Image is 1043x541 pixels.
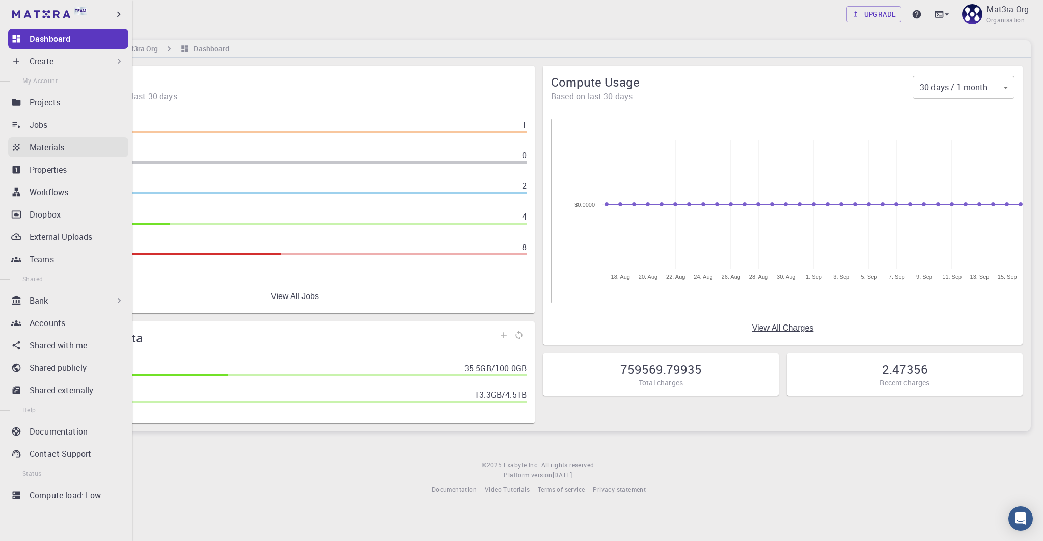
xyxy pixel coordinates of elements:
[553,471,574,479] span: [DATE] .
[998,274,1017,280] tspan: 15. Sep
[522,180,527,192] p: 2
[30,141,64,153] p: Materials
[22,76,58,85] span: My Account
[749,274,768,280] tspan: 28. Aug
[8,227,128,247] a: External Uploads
[694,274,712,280] tspan: 24. Aug
[30,186,68,198] p: Workflows
[30,231,92,243] p: External Uploads
[30,362,87,374] p: Shared publicly
[63,330,496,346] span: Storage Quota
[913,77,1014,98] div: 30 days / 1 month
[889,274,905,280] tspan: 7. Sep
[574,202,595,208] text: $0.0000
[8,444,128,464] a: Contact Support
[962,4,982,24] img: Mat3ra Org
[522,210,527,223] p: 4
[611,274,630,280] tspan: 18. Aug
[880,377,929,388] p: Recent charges
[551,74,913,90] span: Compute Usage
[639,274,657,280] tspan: 20. Aug
[432,485,477,493] span: Documentation
[485,485,530,493] span: Video Tutorials
[8,421,128,442] a: Documentation
[30,55,53,67] p: Create
[189,43,229,55] h6: Dashboard
[752,323,814,333] a: View All Charges
[30,425,88,438] p: Documentation
[30,448,91,460] p: Contact Support
[504,461,539,469] span: Exabyte Inc.
[30,384,94,396] p: Shared externally
[8,335,128,356] a: Shared with me
[30,96,60,109] p: Projects
[475,389,527,401] p: 13.3GB / 4.5TB
[8,51,128,71] div: Create
[22,405,36,414] span: Help
[30,489,101,501] p: Compute load: Low
[8,290,128,311] div: Bank
[522,149,527,161] p: 0
[22,275,43,283] span: Shared
[986,15,1025,25] span: Organisation
[51,43,231,55] nav: breadcrumb
[30,33,70,45] p: Dashboard
[117,43,158,55] h6: Mat3ra Org
[8,313,128,333] a: Accounts
[8,485,128,505] a: Compute load: Low
[30,208,61,221] p: Dropbox
[504,470,552,480] span: Platform version
[30,339,87,351] p: Shared with me
[777,274,795,280] tspan: 30. Aug
[833,274,849,280] tspan: 3. Sep
[8,358,128,378] a: Shared publicly
[553,470,574,480] a: [DATE].
[8,204,128,225] a: Dropbox
[8,182,128,202] a: Workflows
[12,10,70,18] img: logo
[541,460,596,470] span: All rights reserved.
[639,377,683,388] p: Total charges
[22,469,41,477] span: Status
[8,92,128,113] a: Projects
[30,164,67,176] p: Properties
[30,317,65,329] p: Accounts
[522,241,527,253] p: 8
[8,380,128,400] a: Shared externally
[722,274,740,280] tspan: 26. Aug
[8,115,128,135] a: Jobs
[8,29,128,49] a: Dashboard
[1008,506,1033,531] div: Open Intercom Messenger
[942,274,962,280] tspan: 11. Sep
[63,90,527,102] span: 17 jobs during the last 30 days
[620,361,702,377] h5: 759569.79935
[30,294,48,307] p: Bank
[8,159,128,180] a: Properties
[504,460,539,470] a: Exabyte Inc.
[593,484,646,495] a: Privacy statement
[986,3,1029,15] p: Mat3ra Org
[538,485,585,493] span: Terms of service
[271,292,319,301] a: View All Jobs
[464,362,527,374] p: 35.5GB / 100.0GB
[593,485,646,493] span: Privacy statement
[8,249,128,269] a: Teams
[846,6,902,22] button: Upgrade
[551,90,913,102] span: Based on last 30 days
[8,137,128,157] a: Materials
[21,7,58,16] span: Support
[30,119,48,131] p: Jobs
[882,361,928,377] h5: 2.47356
[916,274,932,280] tspan: 9. Sep
[432,484,477,495] a: Documentation
[482,460,503,470] span: © 2025
[666,274,685,280] tspan: 22. Aug
[30,253,54,265] p: Teams
[861,274,877,280] tspan: 5. Sep
[806,274,822,280] tspan: 1. Sep
[970,274,990,280] tspan: 13. Sep
[63,74,527,90] span: Jobs
[522,119,527,131] p: 1
[485,484,530,495] a: Video Tutorials
[538,484,585,495] a: Terms of service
